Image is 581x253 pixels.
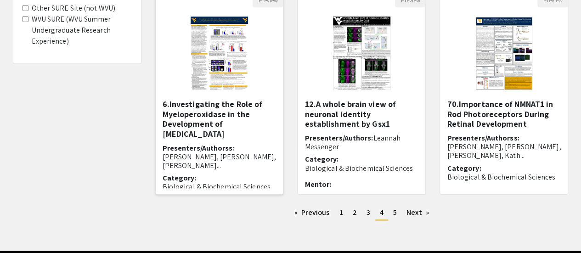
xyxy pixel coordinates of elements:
span: Category: [305,154,338,164]
img: <p>6.Investigating the Role of Myeloperoxidase in the Development&nbsp;of Metastasis</p> [181,7,257,99]
ul: Pagination [155,206,569,220]
h5: 6.Investigating the Role of Myeloperoxidase in the Development of [MEDICAL_DATA] [163,99,276,139]
span: 2 [353,208,357,217]
h5: 12.A whole brain view of neuronal identity establishment by Gsx1 [305,99,418,129]
h6: Presenters/Authorss: [447,134,561,160]
span: 5 [393,208,397,217]
h5: 70.Importance of NMNAT1 in Rod Photoreceptors During Retinal Development [447,99,561,129]
span: [PERSON_NAME], [PERSON_NAME], [PERSON_NAME]... [163,152,276,170]
label: WVU SURE (WVU Summer Undergraduate Research Experience) [32,14,132,47]
span: 4 [380,208,384,217]
img: <p class="ql-align-justify"><strong>70.Importance of NMNAT1 in Rod Photoreceptors During Retinal ... [466,7,542,99]
iframe: Chat [7,212,39,246]
p: Biological & Biochemical Sciences [163,182,276,191]
h6: Presenters/Authors: [305,134,418,151]
p: Biological & Biochemical Sciences [305,164,418,173]
span: Mentor: [447,188,474,198]
a: Previous page [290,206,334,219]
h6: Presenters/Authorss: [163,144,276,170]
span: Category: [163,173,197,183]
span: [PERSON_NAME], [PERSON_NAME], [PERSON_NAME], Kath... [447,142,561,160]
span: Category: [447,163,481,173]
img: <p>12.A whole brain view of neuronal identity establishment by Gsx1</p> [324,7,400,99]
span: 3 [367,208,370,217]
p: Biological & Biochemical Sciences [447,173,561,181]
a: Next page [402,206,434,219]
span: Mentor: [305,180,331,189]
label: Other SURE Site (not WVU) [32,3,116,14]
span: 1 [339,208,343,217]
span: Leannah Messenger [305,133,400,152]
